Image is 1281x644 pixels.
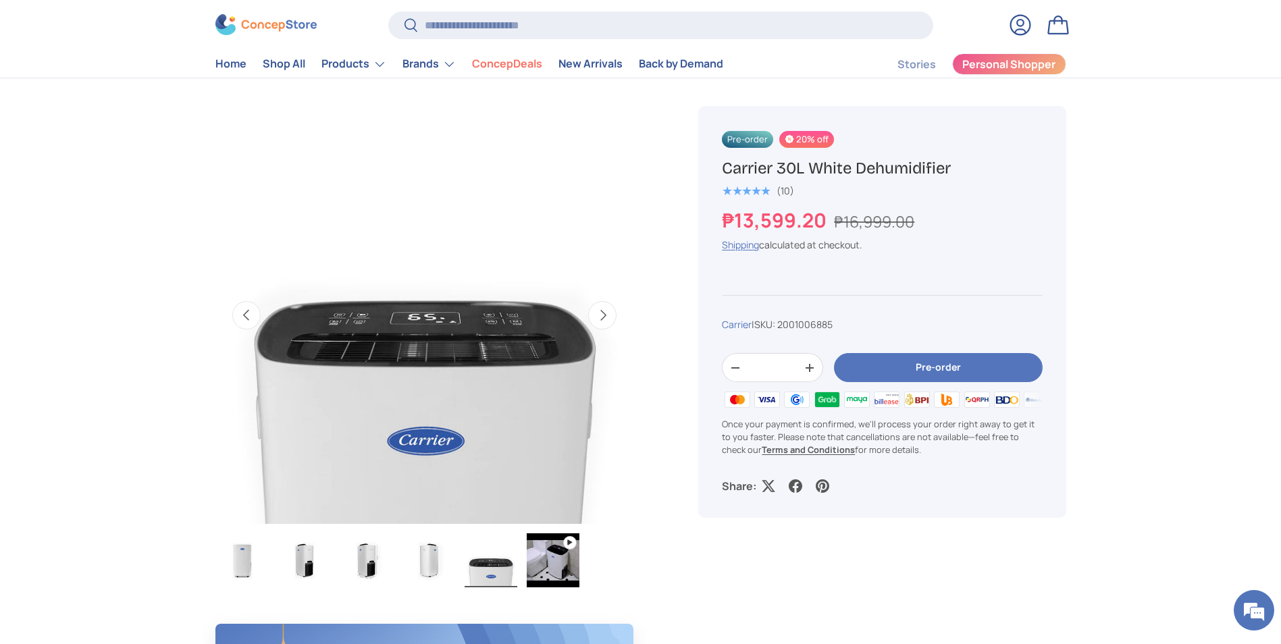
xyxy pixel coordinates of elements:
span: SKU: [754,318,775,331]
span: | [752,318,833,331]
s: ₱16,999.00 [834,211,914,232]
textarea: Type your message and hit 'Enter' [7,369,257,416]
nav: Primary [215,51,723,78]
summary: Products [313,51,394,78]
a: 5.0 out of 5.0 stars (10) [722,182,794,197]
div: Chat with us now [70,76,227,93]
span: 20% off [779,131,834,148]
a: Terms and Conditions [762,444,855,456]
div: Minimize live chat window [221,7,254,39]
h1: Carrier 30L White Dehumidifier [722,158,1042,179]
img: ConcepStore [215,15,317,36]
strong: ₱13,599.20 [722,207,830,234]
img: carrier-dehumidifier-30-liter-left-side-with-dimensions-view-concepstore [340,533,393,587]
a: Shop All [263,51,305,78]
a: New Arrivals [558,51,623,78]
span: 2001006885 [777,318,833,331]
span: We're online! [78,170,186,306]
a: Back by Demand [639,51,723,78]
img: metrobank [1022,389,1051,409]
div: calculated at checkout. [722,238,1042,252]
img: master [722,389,752,409]
a: Carrier [722,318,752,331]
span: Personal Shopper [962,59,1055,70]
img: carrier-dehumidifier-30-liter-top-with-buttons-view-concepstore [465,533,517,587]
a: Home [215,51,246,78]
p: Once your payment is confirmed, we'll process your order right away to get it to you faster. Plea... [722,418,1042,457]
div: (10) [777,186,794,196]
p: Share: [722,478,756,494]
img: grabpay [812,389,841,409]
div: 5.0 out of 5.0 stars [722,185,770,197]
img: billease [872,389,901,409]
a: ConcepDeals [472,51,542,78]
img: carrier-30 liter-dehumidifier-youtube-demo-video-concepstore [527,533,579,587]
img: bpi [902,389,932,409]
img: carrier-dehumidifier-30-liter-full-view-concepstore [216,533,269,587]
img: carrier-dehumidifier-30-liter-right-side-view-concepstore [402,533,455,587]
img: bdo [992,389,1022,409]
img: ubp [932,389,962,409]
img: gcash [782,389,812,409]
span: ★★★★★ [722,184,770,198]
nav: Secondary [865,51,1066,78]
img: maya [842,389,872,409]
a: Personal Shopper [952,53,1066,75]
span: Pre-order [722,131,773,148]
media-gallery: Gallery Viewer [215,106,634,591]
img: qrph [962,389,991,409]
a: Stories [897,51,936,78]
summary: Brands [394,51,464,78]
button: Pre-order [834,353,1042,382]
a: Shipping [722,238,759,251]
img: carrier-dehumidifier-30-liter-left-side-view-concepstore [278,533,331,587]
img: visa [752,389,782,409]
